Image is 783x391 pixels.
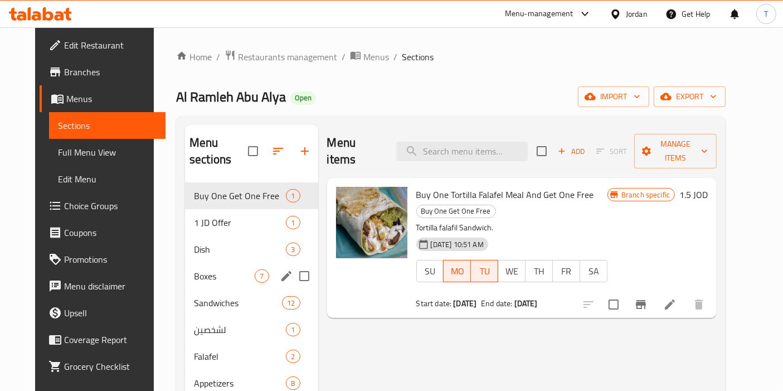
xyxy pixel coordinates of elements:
span: import [587,90,640,104]
span: Menus [363,50,389,64]
a: Home [176,50,212,64]
span: Menu disclaimer [64,279,157,293]
button: MO [443,260,471,282]
span: 12 [283,298,299,308]
div: Menu-management [505,7,573,21]
a: Coupons [40,219,166,246]
b: [DATE] [453,296,476,311]
div: Falafel [194,350,286,363]
span: لشخصين [194,323,286,336]
div: items [282,296,300,310]
span: [DATE] 10:51 AM [426,239,488,250]
span: 1 [286,191,299,201]
span: MO [448,263,466,279]
a: Branches [40,59,166,85]
div: items [286,243,300,256]
div: Buy One Get One Free [416,205,496,218]
div: items [286,189,300,202]
span: SA [585,263,603,279]
span: Menus [66,92,157,105]
span: Edit Restaurant [64,38,157,52]
button: Add [553,143,589,160]
h2: Menu sections [189,134,248,168]
div: items [286,323,300,336]
div: items [286,216,300,229]
a: Menus [350,50,389,64]
span: Sandwiches [194,296,282,310]
span: 8 [286,378,299,389]
div: items [286,376,300,390]
a: Choice Groups [40,192,166,219]
span: TH [530,263,548,279]
input: search [396,142,528,161]
span: Appetizers [194,376,286,390]
span: Add item [553,143,589,160]
button: export [654,86,726,107]
a: Full Menu View [49,139,166,166]
a: Grocery Checklist [40,353,166,380]
span: Select section first [589,143,634,160]
button: import [578,86,649,107]
a: Menus [40,85,166,112]
div: Jordan [626,8,648,20]
button: SA [580,260,607,282]
a: Edit Menu [49,166,166,192]
span: Sort sections [265,138,291,165]
button: WE [498,260,526,282]
div: items [255,269,269,283]
span: Dish [194,243,286,256]
button: TU [471,260,498,282]
span: Sections [58,119,157,132]
div: Falafel2 [185,343,318,370]
a: Sections [49,112,166,139]
span: Buy One Get One Free [194,189,286,202]
button: TH [525,260,553,282]
li: / [342,50,346,64]
span: 1 [286,218,299,228]
a: Restaurants management [225,50,337,64]
span: Coupons [64,226,157,239]
span: Open [290,93,316,103]
span: Al Ramleh Abu Alya [176,84,286,109]
div: 1 JD Offer1 [185,209,318,236]
nav: breadcrumb [176,50,726,64]
button: SU [416,260,444,282]
button: Add section [291,138,318,165]
span: Upsell [64,306,157,320]
span: Branches [64,65,157,79]
span: 1 JD Offer [194,216,286,229]
span: Edit Menu [58,172,157,186]
span: export [663,90,717,104]
div: لشخصين1 [185,316,318,343]
button: edit [278,268,295,284]
span: SU [421,263,440,279]
span: Start date: [416,296,452,311]
a: Edit Restaurant [40,32,166,59]
span: T [764,8,768,20]
span: Add [556,145,586,158]
span: Coverage Report [64,333,157,346]
button: Manage items [634,134,717,168]
li: / [216,50,220,64]
button: Branch-specific-item [628,291,654,318]
span: 1 [286,325,299,335]
button: delete [685,291,712,318]
span: Promotions [64,253,157,266]
a: Upsell [40,300,166,326]
span: FR [557,263,576,279]
a: Promotions [40,246,166,273]
b: [DATE] [514,296,538,311]
span: Boxes [194,269,255,283]
span: Select to update [602,293,625,316]
div: items [286,350,300,363]
span: TU [475,263,494,279]
li: / [393,50,397,64]
img: Buy One Tortilla Falafel Meal And Get One Free [336,187,407,258]
span: Grocery Checklist [64,360,157,373]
